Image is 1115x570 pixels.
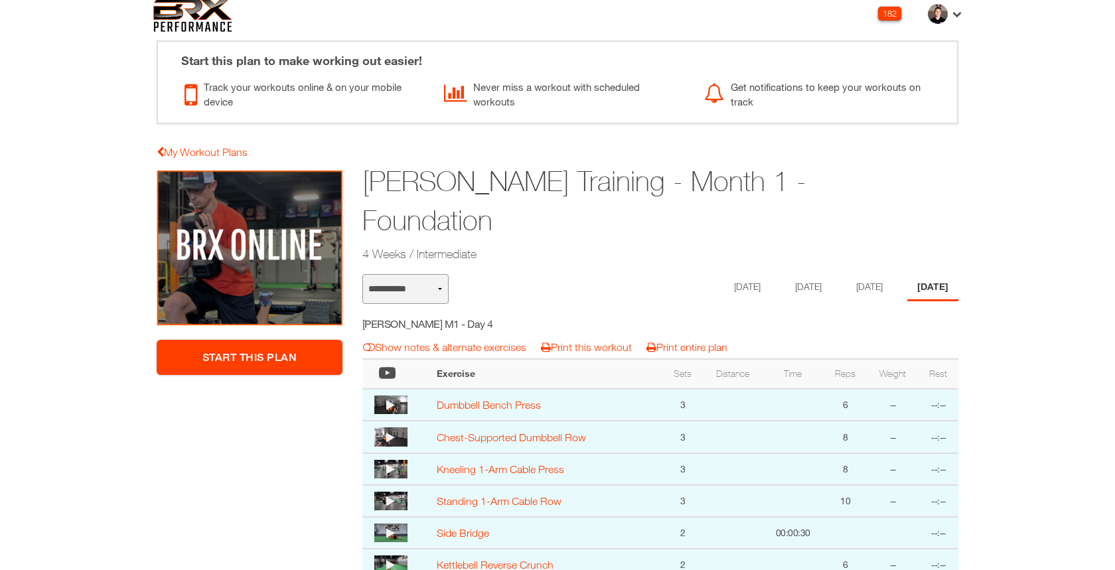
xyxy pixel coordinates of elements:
td: 3 [662,421,702,453]
td: --:-- [919,421,958,453]
td: --:-- [919,517,958,549]
li: Day 2 [785,274,832,301]
a: Standing 1-Arm Cable Row [437,495,561,507]
img: thumb.jpg [928,4,948,24]
img: thumbnail.png [374,524,408,542]
td: 8 [824,421,867,453]
td: --:-- [919,485,958,517]
td: -- [867,485,919,517]
a: Print this workout [541,341,632,353]
img: thumbnail.png [374,460,408,478]
th: Distance [703,359,763,389]
div: 182 [878,7,901,21]
th: Time [763,359,824,389]
div: Never miss a workout with scheduled workouts [444,76,684,109]
a: Start This Plan [157,340,342,375]
td: --:-- [919,453,958,485]
img: thumbnail.png [374,427,408,446]
td: 2 [662,517,702,549]
td: -- [867,421,919,453]
h1: [PERSON_NAME] Training - Month 1 - Foundation [362,162,856,240]
h2: 4 Weeks / Intermediate [362,246,856,262]
td: 8 [824,453,867,485]
th: Exercise [430,359,662,389]
a: My Workout Plans [157,146,248,158]
td: 3 [662,389,702,421]
td: -- [867,389,919,421]
a: Kneeling 1-Arm Cable Press [437,463,564,475]
td: 00:00:30 [763,517,824,549]
th: Sets [662,359,702,389]
div: Track your workouts online & on your mobile device [185,76,424,109]
td: 3 [662,485,702,517]
th: Weight [867,359,919,389]
th: Rest [919,359,958,389]
td: 6 [824,389,867,421]
td: 3 [662,453,702,485]
h5: [PERSON_NAME] M1 - Day 4 [362,317,599,331]
a: Side Bridge [437,527,489,539]
li: Day 4 [907,274,958,301]
img: thumbnail.png [374,395,408,414]
td: -- [867,453,919,485]
th: Reps [824,359,867,389]
a: Dumbbell Bench Press [437,399,541,411]
a: Chest-Supported Dumbbell Row [437,431,586,443]
div: Start this plan to make working out easier! [168,42,947,70]
li: Day 1 [724,274,771,301]
li: Day 3 [846,274,893,301]
td: --:-- [919,389,958,421]
img: Noah Laudando Training - Month 1 - Foundation [157,170,342,326]
a: Print entire plan [646,341,727,353]
td: 10 [824,485,867,517]
a: Show notes & alternate exercises [363,341,526,353]
div: Get notifications to keep your workouts on track [704,76,944,109]
img: thumbnail.png [374,492,408,510]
